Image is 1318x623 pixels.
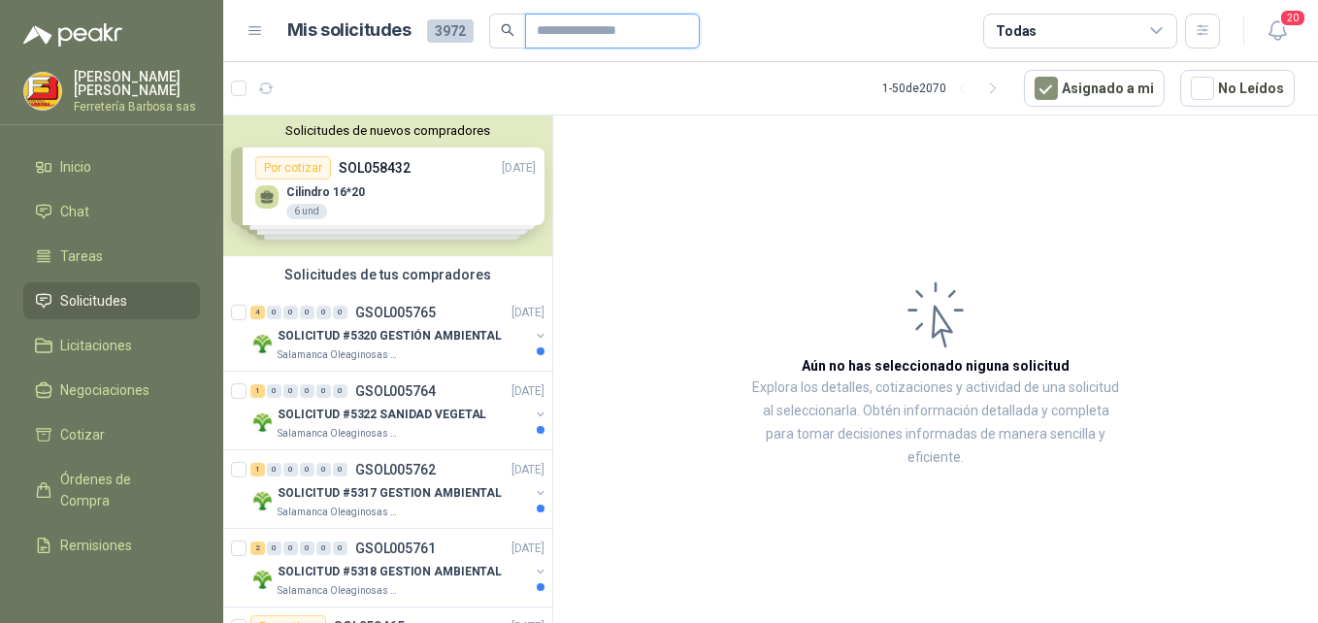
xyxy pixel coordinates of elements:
a: 1 0 0 0 0 0 GSOL005764[DATE] Company LogoSOLICITUD #5322 SANIDAD VEGETALSalamanca Oleaginosas SAS [250,379,548,442]
a: Solicitudes [23,282,200,319]
span: Licitaciones [60,335,132,356]
span: 20 [1279,9,1306,27]
div: 0 [283,384,298,398]
p: [DATE] [511,461,544,479]
div: 0 [300,541,314,555]
img: Company Logo [250,332,274,355]
div: 0 [283,541,298,555]
span: Negociaciones [60,379,149,401]
div: 0 [316,463,331,476]
p: Salamanca Oleaginosas SAS [278,426,400,442]
div: 0 [316,384,331,398]
a: Chat [23,193,200,230]
p: Salamanca Oleaginosas SAS [278,347,400,363]
p: GSOL005761 [355,541,436,555]
span: search [501,23,514,37]
div: 0 [300,384,314,398]
p: Salamanca Oleaginosas SAS [278,505,400,520]
span: Chat [60,201,89,222]
p: [DATE] [511,540,544,558]
p: [DATE] [511,304,544,322]
p: [PERSON_NAME] [PERSON_NAME] [74,70,200,97]
div: 0 [333,384,347,398]
a: Inicio [23,148,200,185]
div: 0 [333,463,347,476]
span: Órdenes de Compra [60,469,181,511]
div: 0 [267,541,281,555]
a: Órdenes de Compra [23,461,200,519]
div: 0 [267,384,281,398]
p: [DATE] [511,382,544,401]
a: Licitaciones [23,327,200,364]
button: Asignado a mi [1024,70,1165,107]
div: Solicitudes de nuevos compradoresPor cotizarSOL058432[DATE] Cilindro 16*206 undPor cotizarSOL0584... [223,115,552,256]
h1: Mis solicitudes [287,16,412,45]
div: 0 [267,306,281,319]
p: Ferretería Barbosa sas [74,101,200,113]
p: GSOL005762 [355,463,436,476]
a: Cotizar [23,416,200,453]
div: 0 [283,463,298,476]
img: Company Logo [250,410,274,434]
p: Explora los detalles, cotizaciones y actividad de una solicitud al seleccionarla. Obtén informaci... [747,377,1124,470]
button: 20 [1260,14,1295,49]
p: SOLICITUD #5322 SANIDAD VEGETAL [278,406,486,424]
button: No Leídos [1180,70,1295,107]
div: 0 [300,463,314,476]
p: GSOL005764 [355,384,436,398]
div: 0 [283,306,298,319]
div: 1 [250,384,265,398]
img: Company Logo [250,568,274,591]
span: Tareas [60,246,103,267]
p: SOLICITUD #5318 GESTION AMBIENTAL [278,563,502,581]
a: Negociaciones [23,372,200,409]
div: 1 - 50 de 2070 [882,73,1008,104]
p: GSOL005765 [355,306,436,319]
a: 1 0 0 0 0 0 GSOL005762[DATE] Company LogoSOLICITUD #5317 GESTION AMBIENTALSalamanca Oleaginosas SAS [250,458,548,520]
img: Logo peakr [23,23,122,47]
button: Solicitudes de nuevos compradores [231,123,544,138]
div: 0 [316,541,331,555]
div: 0 [316,306,331,319]
span: Solicitudes [60,290,127,311]
a: 2 0 0 0 0 0 GSOL005761[DATE] Company LogoSOLICITUD #5318 GESTION AMBIENTALSalamanca Oleaginosas SAS [250,537,548,599]
div: 4 [250,306,265,319]
div: 0 [267,463,281,476]
div: 0 [333,541,347,555]
img: Company Logo [24,73,61,110]
div: 2 [250,541,265,555]
span: Inicio [60,156,91,178]
a: Configuración [23,572,200,608]
span: Remisiones [60,535,132,556]
div: Solicitudes de tus compradores [223,256,552,293]
p: SOLICITUD #5320 GESTIÓN AMBIENTAL [278,327,502,345]
p: SOLICITUD #5317 GESTION AMBIENTAL [278,484,502,503]
div: Todas [996,20,1037,42]
h3: Aún no has seleccionado niguna solicitud [802,355,1070,377]
a: Remisiones [23,527,200,564]
span: Cotizar [60,424,105,445]
div: 0 [333,306,347,319]
span: 3972 [427,19,474,43]
div: 1 [250,463,265,476]
img: Company Logo [250,489,274,512]
p: Salamanca Oleaginosas SAS [278,583,400,599]
a: Tareas [23,238,200,275]
a: 4 0 0 0 0 0 GSOL005765[DATE] Company LogoSOLICITUD #5320 GESTIÓN AMBIENTALSalamanca Oleaginosas SAS [250,301,548,363]
div: 0 [300,306,314,319]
